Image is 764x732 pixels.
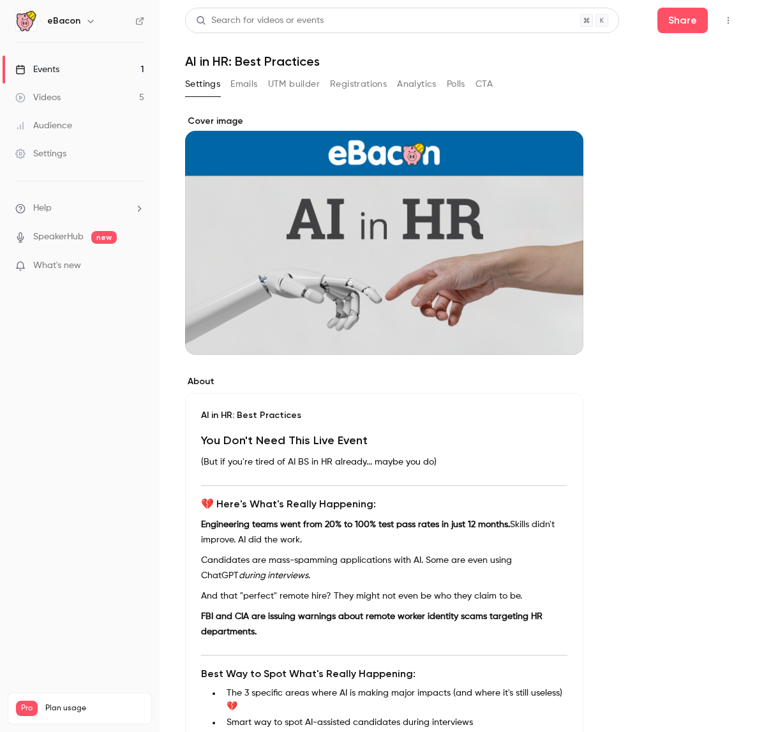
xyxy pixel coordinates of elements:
strong: FBI and CIA are issuing warnings about remote worker identity scams targeting HR departments. [201,612,543,636]
div: Videos [15,91,61,104]
button: UTM builder [268,74,320,94]
section: Cover image [185,115,583,355]
button: Settings [185,74,220,94]
p: Candidates are mass-spamming applications with AI. Some are even using ChatGPT . [201,553,567,583]
li: Smart way to spot AI-assisted candidates during interviews [221,716,567,729]
button: Analytics [397,74,437,94]
span: Plan usage [45,703,144,713]
iframe: Noticeable Trigger [129,260,144,272]
p: AI in HR: Best Practices [201,409,567,422]
li: The 3 specific areas where AI is making major impacts (and where it's still useless) 💔 [221,687,567,713]
button: Emails [230,74,257,94]
label: Cover image [185,115,583,128]
label: About [185,375,583,388]
span: What's new [33,259,81,273]
button: Polls [447,74,465,94]
strong: Engineering teams went from 20% to 100% test pass rates in just 12 months. [201,520,510,529]
a: SpeakerHub [33,230,84,244]
strong: You Don't Need This Live Event [201,433,368,447]
h1: AI in HR: Best Practices [185,54,738,69]
p: Skills didn't improve. AI did the work. [201,517,567,548]
button: Registrations [330,74,387,94]
span: Pro [16,701,38,716]
button: Share [657,8,708,33]
div: Events [15,63,59,76]
strong: Best Way to Spot What's Really Happening: [201,668,416,680]
div: Search for videos or events [196,14,324,27]
span: Help [33,202,52,215]
p: And that "perfect" remote hire? They might not even be who they claim to be. [201,588,567,604]
em: during interviews [239,571,308,580]
button: CTA [476,74,493,94]
li: help-dropdown-opener [15,202,144,215]
span: new [91,231,117,244]
img: eBacon [16,11,36,31]
strong: 💔 Here's What's Really Happening: [201,498,376,510]
div: Audience [15,119,72,132]
p: (But if you're tired of AI BS in HR already... maybe you do) [201,454,567,470]
div: Settings [15,147,66,160]
h6: eBacon [47,15,80,27]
